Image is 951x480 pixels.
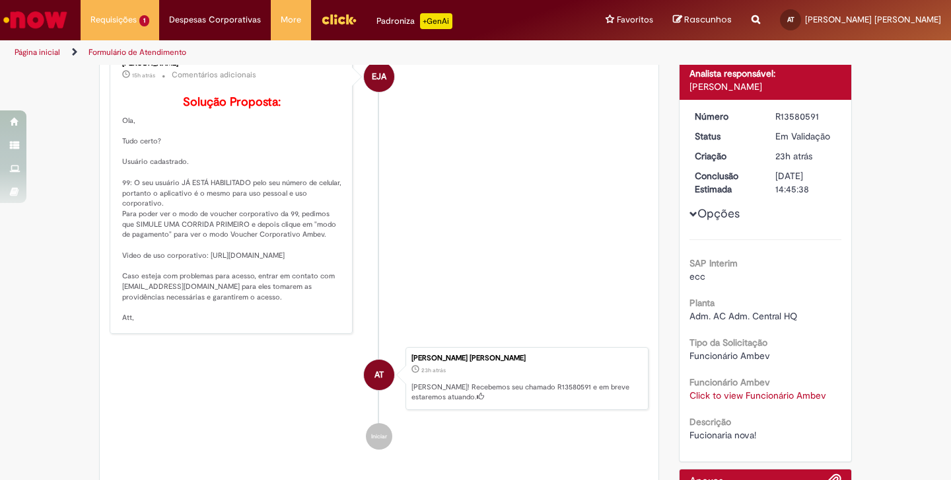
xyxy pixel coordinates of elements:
[685,110,766,123] dt: Número
[689,310,797,322] span: Adm. AC Adm. Central HQ
[689,80,842,93] div: [PERSON_NAME]
[172,69,256,81] small: Comentários adicionais
[685,130,766,143] dt: Status
[132,71,155,79] span: 15h atrás
[372,61,386,93] span: EJA
[805,14,941,25] span: [PERSON_NAME] [PERSON_NAME]
[689,297,715,309] b: Planta
[122,96,342,323] p: Ola, Tudo certo? Usuário cadastrado. 99: O seu usuário JÁ ESTÁ HABILITADO pelo seu número de celu...
[110,36,649,463] ul: Histórico de tíquete
[685,169,766,196] dt: Conclusão Estimada
[374,359,384,391] span: AT
[617,13,653,26] span: Favoritos
[364,61,394,92] div: Emilio Jose Andres Casado
[321,9,357,29] img: click_logo_yellow_360x200.png
[1,7,69,33] img: ServiceNow
[132,71,155,79] time: 30/09/2025 18:06:30
[673,14,732,26] a: Rascunhos
[10,40,624,65] ul: Trilhas de página
[364,360,394,390] div: Ariadne Niemeyer Arnaud Dos Santos Travassos
[421,366,446,374] span: 23h atrás
[689,257,738,269] b: SAP Interim
[689,337,767,348] b: Tipo da Solicitação
[376,13,452,29] div: Padroniza
[775,169,837,196] div: [DATE] 14:45:38
[183,95,281,110] b: Solução Proposta:
[689,416,731,428] b: Descrição
[689,389,826,401] a: Click to view Funcionário Ambev
[689,429,756,441] span: Fucionaria nova!
[689,270,705,282] span: ecc
[90,13,137,26] span: Requisições
[775,130,837,143] div: Em Validação
[684,13,732,26] span: Rascunhos
[689,376,770,388] b: Funcionário Ambev
[169,13,261,26] span: Despesas Corporativas
[420,13,452,29] p: +GenAi
[689,67,842,80] div: Analista responsável:
[88,47,186,58] a: Formulário de Atendimento
[421,366,446,374] time: 30/09/2025 10:45:35
[685,149,766,163] dt: Criação
[139,15,149,26] span: 1
[15,47,60,58] a: Página inicial
[281,13,301,26] span: More
[411,354,641,362] div: [PERSON_NAME] [PERSON_NAME]
[411,382,641,403] p: [PERSON_NAME]! Recebemos seu chamado R13580591 e em breve estaremos atuando.
[689,350,770,362] span: Funcionário Ambev
[775,150,812,162] time: 30/09/2025 10:45:35
[775,149,837,163] div: 30/09/2025 10:45:35
[110,347,649,411] li: Ariadne Niemeyer Arnaud Dos Santos Travassos
[775,150,812,162] span: 23h atrás
[787,15,794,24] span: AT
[775,110,837,123] div: R13580591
